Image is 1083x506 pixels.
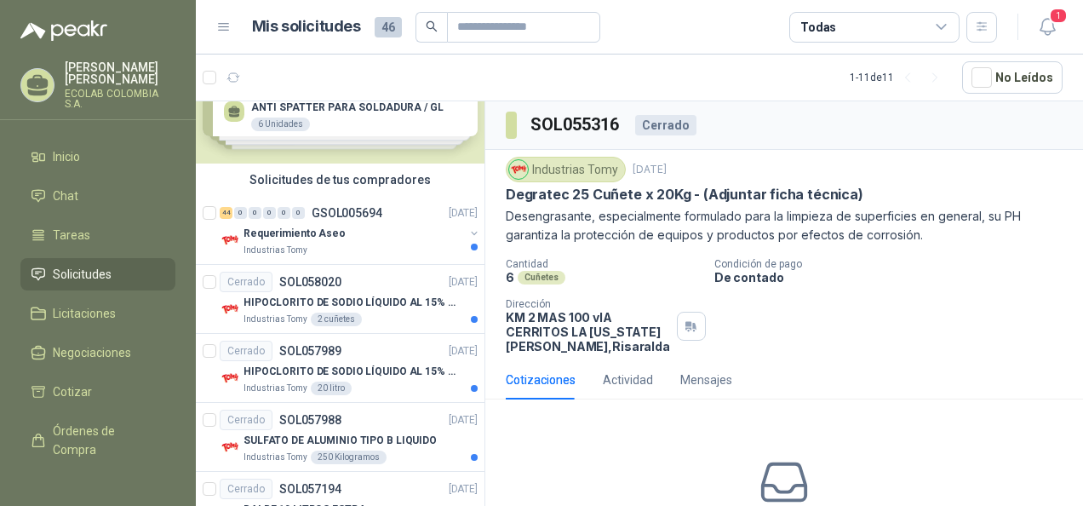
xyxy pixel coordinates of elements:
[449,412,478,428] p: [DATE]
[279,483,341,495] p: SOL057194
[65,89,175,109] p: ECOLAB COLOMBIA S.A.
[312,207,382,219] p: GSOL005694
[311,451,387,464] div: 250 Kilogramos
[196,265,484,334] a: CerradoSOL058020[DATE] Company LogoHIPOCLORITO DE SODIO LÍQUIDO AL 15% CONT NETO 20LIndustrias To...
[65,61,175,85] p: [PERSON_NAME] [PERSON_NAME]
[196,334,484,403] a: CerradoSOL057989[DATE] Company LogoHIPOCLORITO DE SODIO LÍQUIDO AL 15% CONT NETO 20LIndustrias To...
[530,112,622,138] h3: SOL055316
[53,226,90,244] span: Tareas
[506,298,670,310] p: Dirección
[279,276,341,288] p: SOL058020
[449,205,478,221] p: [DATE]
[244,451,307,464] p: Industrias Tomy
[449,343,478,359] p: [DATE]
[1032,12,1063,43] button: 1
[220,299,240,319] img: Company Logo
[518,271,565,285] div: Cuñetes
[249,207,261,219] div: 0
[292,207,305,219] div: 0
[603,371,653,389] div: Actividad
[244,364,456,380] p: HIPOCLORITO DE SODIO LÍQUIDO AL 15% CONT NETO 20L
[244,226,346,242] p: Requerimiento Aseo
[252,14,361,39] h1: Mis solicitudes
[53,382,92,401] span: Cotizar
[20,297,175,330] a: Licitaciones
[20,336,175,369] a: Negociaciones
[426,20,438,32] span: search
[714,258,1076,270] p: Condición de pago
[234,207,247,219] div: 0
[506,258,701,270] p: Cantidad
[506,207,1063,244] p: Desengrasante, especialmente formulado para la limpieza de superficies en general, su PH garantiz...
[311,313,362,326] div: 2 cuñetes
[220,341,272,361] div: Cerrado
[962,61,1063,94] button: No Leídos
[244,433,437,449] p: SULFATO DE ALUMINIO TIPO B LIQUIDO
[20,376,175,408] a: Cotizar
[220,207,232,219] div: 44
[220,272,272,292] div: Cerrado
[244,313,307,326] p: Industrias Tomy
[220,410,272,430] div: Cerrado
[220,203,481,257] a: 44 0 0 0 0 0 GSOL005694[DATE] Company LogoRequerimiento AseoIndustrias Tomy
[506,270,514,285] p: 6
[53,343,131,362] span: Negociaciones
[220,230,240,250] img: Company Logo
[220,368,240,388] img: Company Logo
[680,371,732,389] div: Mensajes
[633,162,667,178] p: [DATE]
[20,141,175,173] a: Inicio
[20,180,175,212] a: Chat
[20,219,175,251] a: Tareas
[635,115,696,135] div: Cerrado
[449,274,478,290] p: [DATE]
[53,304,116,323] span: Licitaciones
[1049,8,1068,24] span: 1
[220,479,272,499] div: Cerrado
[196,40,484,164] div: Solicitudes de nuevos compradoresPor cotizarSOL058023[DATE] ANTI SPATTER PARA SOLDADURA / GL6 Uni...
[506,186,863,204] p: Degratec 25 Cuñete x 20Kg - (Adjuntar ficha técnica)
[20,258,175,290] a: Solicitudes
[714,270,1076,285] p: De contado
[506,310,670,354] p: KM 2 MAS 100 vIA CERRITOS LA [US_STATE] [PERSON_NAME] , Risaralda
[20,415,175,466] a: Órdenes de Compra
[196,164,484,196] div: Solicitudes de tus compradores
[850,64,948,91] div: 1 - 11 de 11
[311,382,352,395] div: 20 litro
[375,17,402,37] span: 46
[278,207,290,219] div: 0
[800,18,836,37] div: Todas
[244,382,307,395] p: Industrias Tomy
[220,437,240,457] img: Company Logo
[20,20,107,41] img: Logo peakr
[53,265,112,284] span: Solicitudes
[506,371,576,389] div: Cotizaciones
[244,244,307,257] p: Industrias Tomy
[506,157,626,182] div: Industrias Tomy
[244,295,456,311] p: HIPOCLORITO DE SODIO LÍQUIDO AL 15% CONT NETO 20L
[279,414,341,426] p: SOL057988
[53,422,159,459] span: Órdenes de Compra
[53,187,78,205] span: Chat
[449,481,478,497] p: [DATE]
[279,345,341,357] p: SOL057989
[509,160,528,179] img: Company Logo
[53,147,80,166] span: Inicio
[196,403,484,472] a: CerradoSOL057988[DATE] Company LogoSULFATO DE ALUMINIO TIPO B LIQUIDOIndustrias Tomy250 Kilogramos
[263,207,276,219] div: 0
